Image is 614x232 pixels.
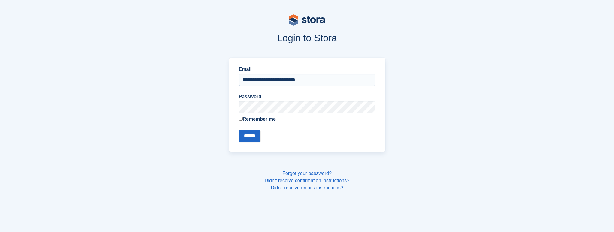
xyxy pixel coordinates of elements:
a: Didn't receive unlock instructions? [271,185,343,190]
h1: Login to Stora [114,32,500,43]
input: Remember me [239,117,243,121]
label: Email [239,66,375,73]
a: Forgot your password? [282,171,332,176]
a: Didn't receive confirmation instructions? [265,178,349,183]
img: stora-logo-53a41332b3708ae10de48c4981b4e9114cc0af31d8433b30ea865607fb682f29.svg [289,14,325,26]
label: Remember me [239,116,375,123]
label: Password [239,93,375,100]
